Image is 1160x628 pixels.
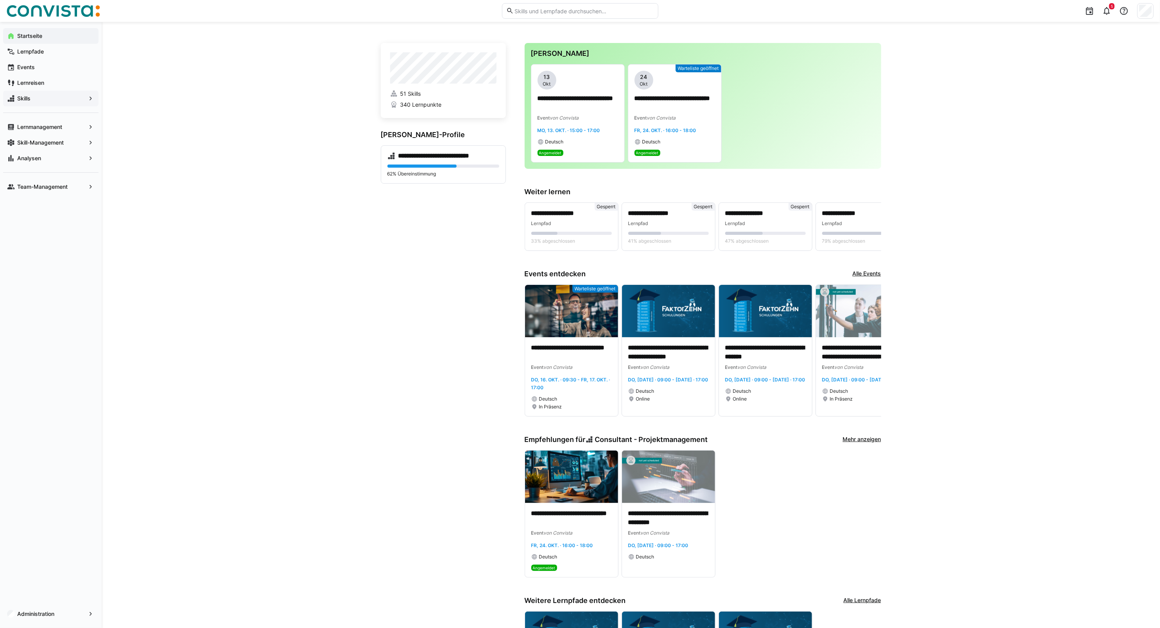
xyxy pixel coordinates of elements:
[647,115,676,121] span: von Convista
[628,377,708,383] span: Do, [DATE] · 09:00 - [DATE] · 17:00
[390,90,497,98] a: 51 Skills
[853,270,881,278] a: Alle Events
[525,435,708,444] h3: Empfehlungen für
[822,364,835,370] span: Event
[635,127,696,133] span: Fr, 24. Okt. · 16:00 - 18:00
[543,81,551,87] span: Okt
[538,127,600,133] span: Mo, 13. Okt. · 15:00 - 17:00
[1111,4,1113,9] span: 5
[539,150,562,155] span: Angemeldet
[544,530,573,536] span: von Convista
[544,364,573,370] span: von Convista
[628,220,649,226] span: Lernpfad
[531,542,593,548] span: Fr, 24. Okt. · 16:00 - 18:00
[595,435,708,444] span: Consultant - Projektmanagement
[636,554,654,560] span: Deutsch
[525,451,618,503] img: image
[830,396,853,402] span: In Präsenz
[822,220,843,226] span: Lernpfad
[719,285,812,337] img: image
[628,238,672,244] span: 41% abgeschlossen
[641,530,670,536] span: von Convista
[544,73,550,81] span: 13
[531,220,552,226] span: Lernpfad
[575,286,616,292] span: Warteliste geöffnet
[725,364,738,370] span: Event
[733,388,751,394] span: Deutsch
[642,139,661,145] span: Deutsch
[525,596,626,605] h3: Weitere Lernpfade entdecken
[622,451,715,503] img: image
[538,115,550,121] span: Event
[550,115,579,121] span: von Convista
[816,285,909,337] img: image
[725,377,805,383] span: Do, [DATE] · 09:00 - [DATE] · 17:00
[830,388,848,394] span: Deutsch
[636,388,654,394] span: Deutsch
[531,238,576,244] span: 33% abgeschlossen
[533,565,556,570] span: Angemeldet
[725,220,746,226] span: Lernpfad
[628,364,641,370] span: Event
[694,204,713,210] span: Gesperrt
[531,377,610,390] span: Do, 16. Okt. · 09:30 - Fr, 17. Okt. · 17:00
[835,364,864,370] span: von Convista
[525,188,881,196] h3: Weiter lernen
[822,377,902,383] span: Do, [DATE] · 09:00 - [DATE] · 17:00
[641,364,670,370] span: von Convista
[539,396,558,402] span: Deutsch
[525,270,586,278] h3: Events entdecken
[738,364,767,370] span: von Convista
[539,554,558,560] span: Deutsch
[725,238,769,244] span: 47% abgeschlossen
[640,81,648,87] span: Okt
[678,65,719,72] span: Warteliste geöffnet
[635,115,647,121] span: Event
[628,530,641,536] span: Event
[525,285,618,337] img: image
[636,150,659,155] span: Angemeldet
[622,285,715,337] img: image
[733,396,747,402] span: Online
[791,204,810,210] span: Gesperrt
[531,49,875,58] h3: [PERSON_NAME]
[539,404,562,410] span: In Präsenz
[381,131,506,139] h3: [PERSON_NAME]-Profile
[400,101,441,109] span: 340 Lernpunkte
[843,435,881,444] a: Mehr anzeigen
[545,139,564,145] span: Deutsch
[400,90,421,98] span: 51 Skills
[514,7,654,14] input: Skills und Lernpfade durchsuchen…
[844,596,881,605] a: Alle Lernpfade
[531,364,544,370] span: Event
[387,171,499,177] p: 62% Übereinstimmung
[636,396,650,402] span: Online
[640,73,647,81] span: 24
[597,204,616,210] span: Gesperrt
[531,530,544,536] span: Event
[822,238,866,244] span: 79% abgeschlossen
[628,542,688,548] span: Do, [DATE] · 09:00 - 17:00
